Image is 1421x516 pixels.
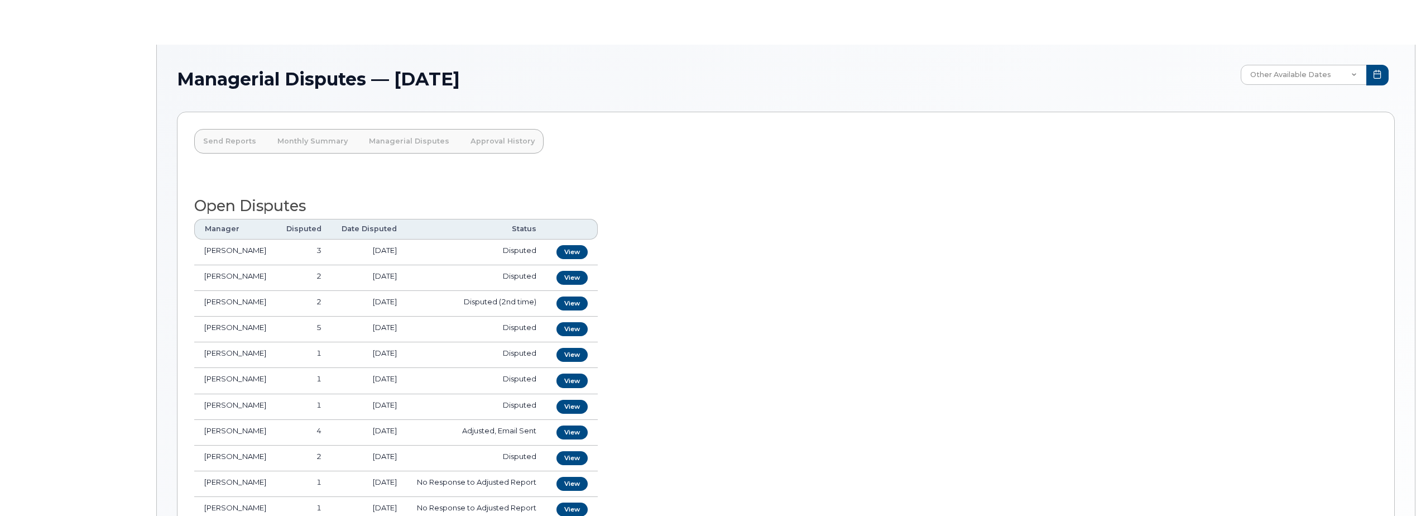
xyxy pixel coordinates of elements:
td: 2 [276,265,332,291]
td: Disputed [407,240,546,265]
td: [DATE] [332,394,407,420]
a: View [556,451,588,465]
td: Adjusted, Email Sent [407,420,546,446]
a: View [556,374,588,388]
td: Disputed [407,394,546,420]
td: [PERSON_NAME] [194,394,276,420]
td: [DATE] [332,265,407,291]
td: Disputed [407,446,546,471]
th: Manager [194,219,276,239]
td: 1 [276,471,332,497]
h2: Open Disputes [194,198,1377,214]
td: 1 [276,368,332,394]
td: 2 [276,446,332,471]
td: [DATE] [332,240,407,265]
td: [PERSON_NAME] [194,446,276,471]
td: [DATE] [332,420,407,446]
a: Send Reports [194,129,265,154]
a: View [556,477,588,491]
td: Disputed [407,265,546,291]
td: 1 [276,342,332,368]
td: Disputed [407,342,546,368]
a: View [556,348,588,362]
td: [PERSON_NAME] [194,265,276,291]
a: View [556,322,588,336]
th: Disputed [276,219,332,239]
a: View [556,400,588,414]
td: [PERSON_NAME] [194,342,276,368]
td: [PERSON_NAME] [194,291,276,317]
a: Approval History [462,129,544,154]
td: Disputed (2nd time) [407,291,546,317]
td: [DATE] [332,471,407,497]
a: View [556,245,588,259]
a: Monthly Summary [268,129,357,154]
td: 1 [276,394,332,420]
td: [PERSON_NAME] [194,317,276,342]
td: [PERSON_NAME] [194,471,276,497]
td: [DATE] [332,342,407,368]
td: 4 [276,420,332,446]
td: [DATE] [332,291,407,317]
th: Status [407,219,546,239]
a: View [556,426,588,439]
td: [DATE] [332,368,407,394]
td: [PERSON_NAME] [194,420,276,446]
td: Disputed [407,317,546,342]
a: Managerial Disputes [360,129,458,154]
td: [PERSON_NAME] [194,368,276,394]
td: No Response to Adjusted Report [407,471,546,497]
td: 2 [276,291,332,317]
td: [DATE] [332,317,407,342]
th: Date Disputed [332,219,407,239]
td: [PERSON_NAME] [194,240,276,265]
td: Disputed [407,368,546,394]
a: View [556,271,588,285]
h1: Managerial Disputes — [DATE] [177,69,1235,89]
td: 5 [276,317,332,342]
td: 3 [276,240,332,265]
td: [DATE] [332,446,407,471]
a: View [556,297,588,310]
